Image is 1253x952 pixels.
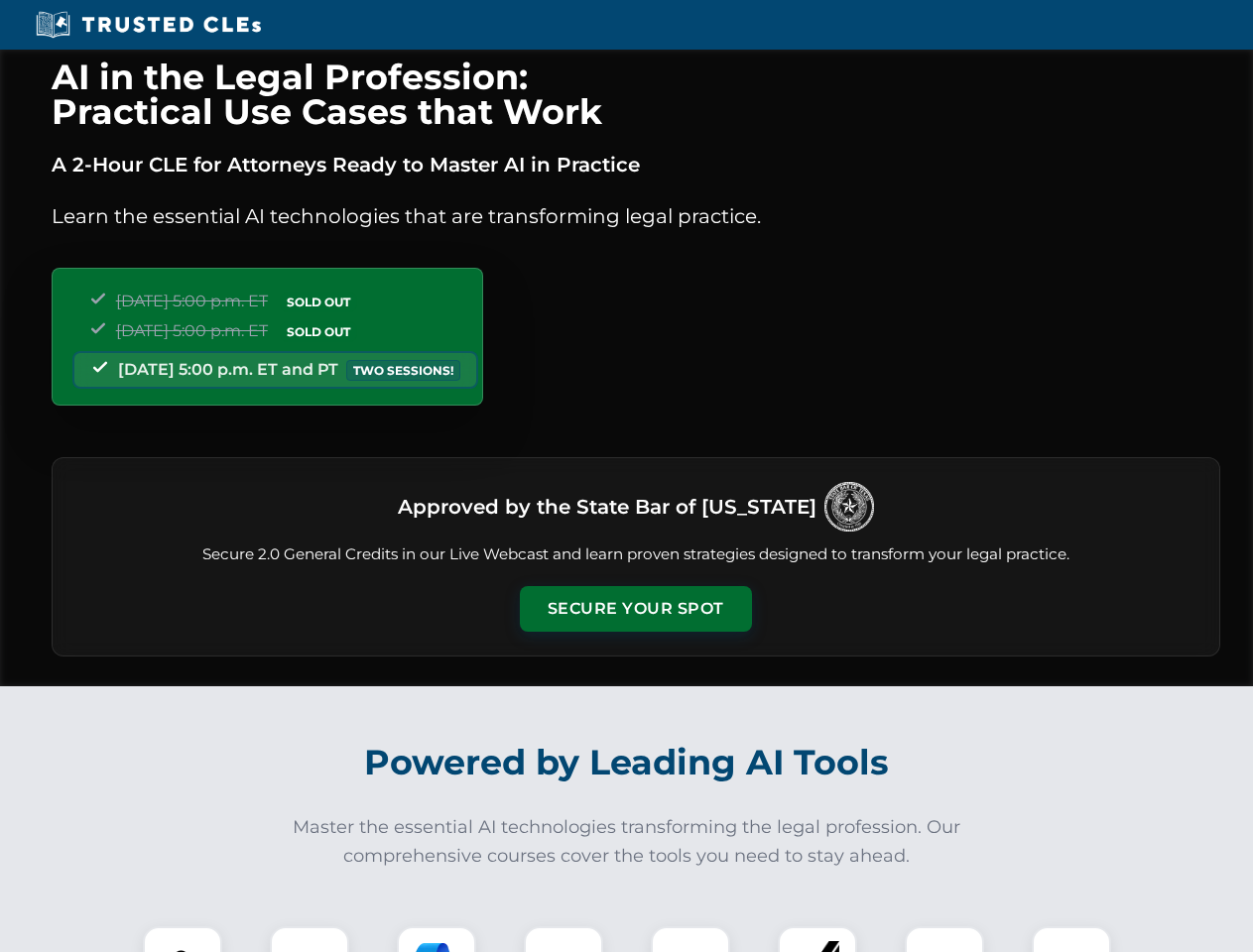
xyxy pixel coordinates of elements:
[52,200,1220,232] p: Learn the essential AI technologies that are transforming legal practice.
[52,149,1220,180] p: A 2-Hour CLE for Attorneys Ready to Master AI in Practice
[52,59,1220,129] h1: AI in the Legal Profession: Practical Use Cases that Work
[116,292,268,310] span: [DATE] 5:00 p.m. ET
[30,10,267,40] img: Trusted CLEs
[824,482,874,532] img: Logo
[76,543,1195,566] p: Secure 2.0 General Credits in our Live Webcast and learn proven strategies designed to transform ...
[398,489,816,525] h3: Approved by the State Bar of [US_STATE]
[280,321,357,342] span: SOLD OUT
[116,321,268,340] span: [DATE] 5:00 p.m. ET
[280,292,357,312] span: SOLD OUT
[280,813,974,871] p: Master the essential AI technologies transforming the legal profession. Our comprehensive courses...
[77,728,1177,797] h2: Powered by Leading AI Tools
[520,586,752,632] button: Secure Your Spot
